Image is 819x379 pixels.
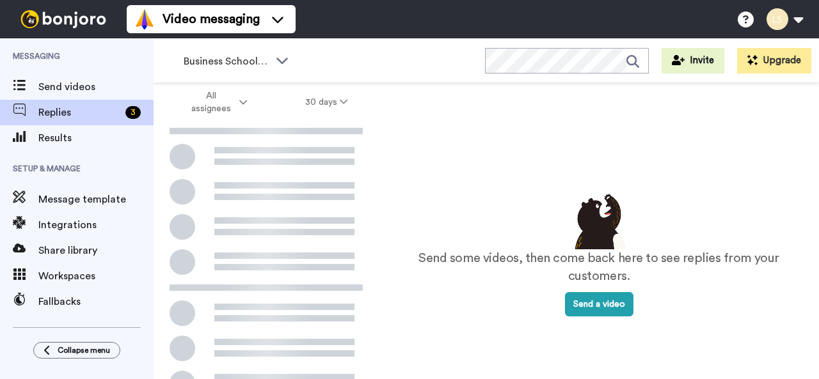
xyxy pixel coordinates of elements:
div: 3 [125,106,141,119]
button: Upgrade [737,48,811,73]
span: Integrations [38,217,154,233]
span: Replies [38,105,120,120]
span: Results [38,130,154,146]
button: Send a video [565,292,633,316]
p: Send some videos, then come back here to see replies from your customers. [404,249,793,286]
span: Business School 2025 [184,54,269,69]
button: 30 days [276,91,377,114]
span: Video messaging [163,10,260,28]
span: Workspaces [38,268,154,284]
span: Send videos [38,79,154,95]
span: Collapse menu [58,345,110,355]
span: Message template [38,192,154,207]
span: Fallbacks [38,294,154,309]
button: All assignees [156,84,276,120]
span: Share library [38,243,154,258]
button: Collapse menu [33,342,120,359]
img: bj-logo-header-white.svg [15,10,111,28]
img: vm-color.svg [134,9,155,29]
img: results-emptystates.png [567,190,631,249]
span: All assignees [185,89,237,115]
a: Send a video [565,300,633,309]
button: Invite [662,48,724,73]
